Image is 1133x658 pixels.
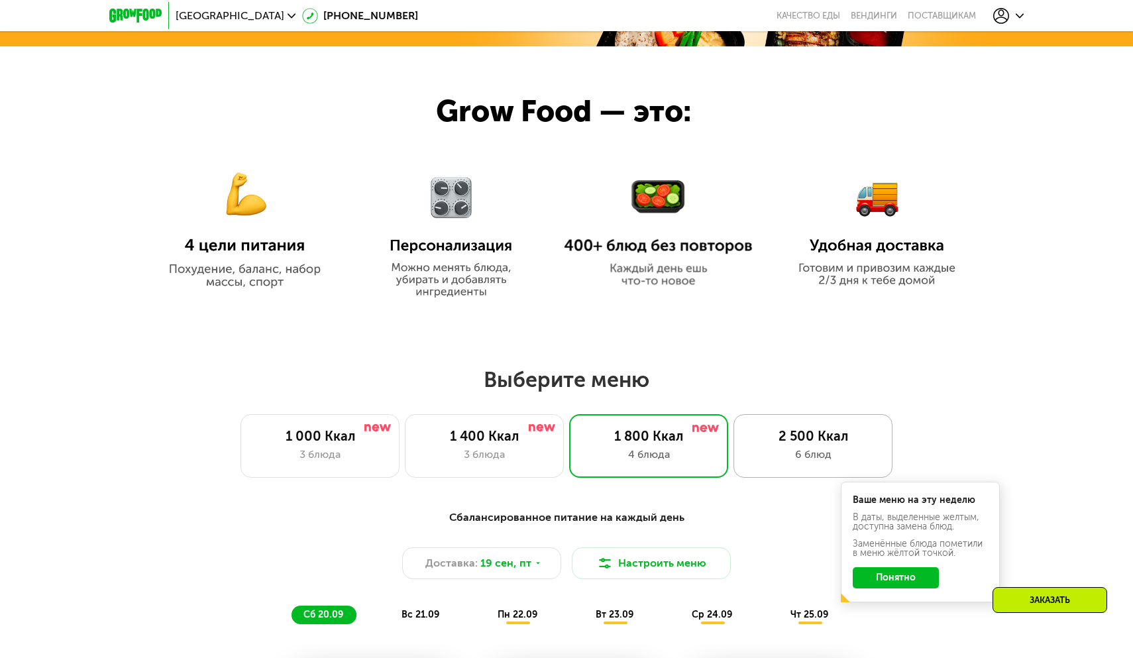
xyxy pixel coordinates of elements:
div: 1 400 Ккал [419,428,550,444]
div: Grow Food — это: [436,89,736,134]
div: 4 блюда [583,447,714,463]
span: сб 20.09 [303,609,343,620]
span: Доставка: [425,555,478,571]
div: Заказать [993,587,1107,613]
div: Сбалансированное питание на каждый день [174,510,959,526]
button: Настроить меню [572,547,731,579]
span: вс 21.09 [402,609,439,620]
span: вт 23.09 [596,609,633,620]
div: 6 блюд [747,447,879,463]
span: чт 25.09 [790,609,828,620]
span: пн 22.09 [498,609,537,620]
a: Вендинги [851,11,897,21]
div: 2 500 Ккал [747,428,879,444]
span: [GEOGRAPHIC_DATA] [176,11,284,21]
a: Качество еды [777,11,840,21]
div: Заменённые блюда пометили в меню жёлтой точкой. [853,539,988,558]
div: 1 800 Ккал [583,428,714,444]
div: 3 блюда [419,447,550,463]
a: [PHONE_NUMBER] [302,8,418,24]
button: Понятно [853,567,939,588]
div: В даты, выделенные желтым, доступна замена блюд. [853,513,988,531]
div: 3 блюда [254,447,386,463]
div: поставщикам [908,11,976,21]
div: Ваше меню на эту неделю [853,496,988,505]
h2: Выберите меню [42,366,1091,393]
div: 1 000 Ккал [254,428,386,444]
span: 19 сен, пт [480,555,531,571]
span: ср 24.09 [692,609,732,620]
